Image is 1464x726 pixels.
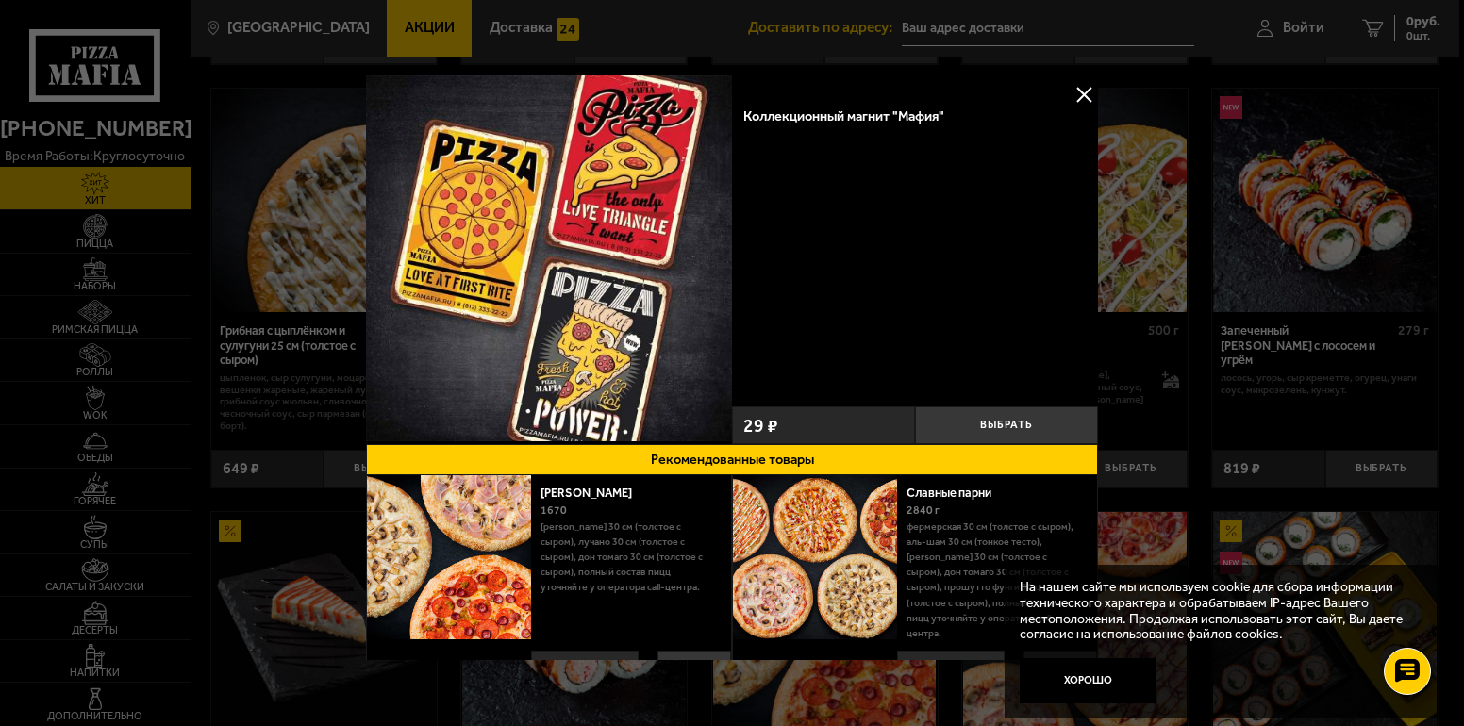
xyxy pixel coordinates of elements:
[1020,580,1417,643] p: На нашем сайте мы используем cookie для сбора информации технического характера и обрабатываем IP...
[366,75,732,444] a: Коллекционный магнит "Мафия"
[915,406,1098,444] button: Выбрать
[907,520,1083,641] p: Фермерская 30 см (толстое с сыром), Аль-Шам 30 см (тонкое тесто), [PERSON_NAME] 30 см (толстое с ...
[1020,658,1157,704] button: Хорошо
[541,503,567,517] span: 1670
[911,652,973,689] strong: 2749 ₽
[907,486,1006,500] a: Славные парни
[366,75,732,441] img: Коллекционный магнит "Мафия"
[545,652,607,689] strong: 1579 ₽
[907,503,940,517] span: 2840 г
[541,486,647,500] a: [PERSON_NAME]
[366,444,1098,475] button: Рекомендованные товары
[657,651,731,690] button: Выбрать
[743,108,1073,124] div: Коллекционный магнит "Мафия"
[541,520,717,596] p: [PERSON_NAME] 30 см (толстое с сыром), Лучано 30 см (толстое с сыром), Дон Томаго 30 см (толстое ...
[743,417,778,435] span: 29 ₽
